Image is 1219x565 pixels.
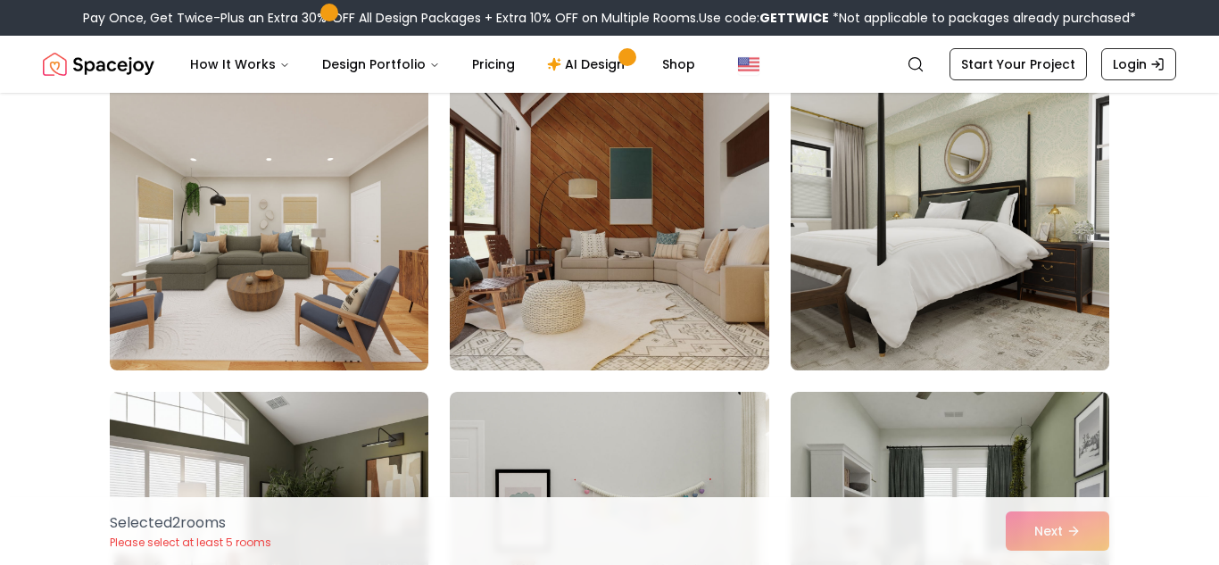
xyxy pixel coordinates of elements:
[450,85,768,370] img: Room room-20
[110,512,271,534] p: Selected 2 room s
[308,46,454,82] button: Design Portfolio
[949,48,1087,80] a: Start Your Project
[1101,48,1176,80] a: Login
[176,46,709,82] nav: Main
[648,46,709,82] a: Shop
[176,46,304,82] button: How It Works
[43,36,1176,93] nav: Global
[83,9,1136,27] div: Pay Once, Get Twice-Plus an Extra 30% OFF All Design Packages + Extra 10% OFF on Multiple Rooms.
[110,536,271,550] p: Please select at least 5 rooms
[43,46,154,82] a: Spacejoy
[829,9,1136,27] span: *Not applicable to packages already purchased*
[43,46,154,82] img: Spacejoy Logo
[458,46,529,82] a: Pricing
[110,85,428,370] img: Room room-19
[533,46,644,82] a: AI Design
[699,9,829,27] span: Use code:
[783,78,1117,378] img: Room room-21
[738,54,759,75] img: United States
[759,9,829,27] b: GETTWICE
